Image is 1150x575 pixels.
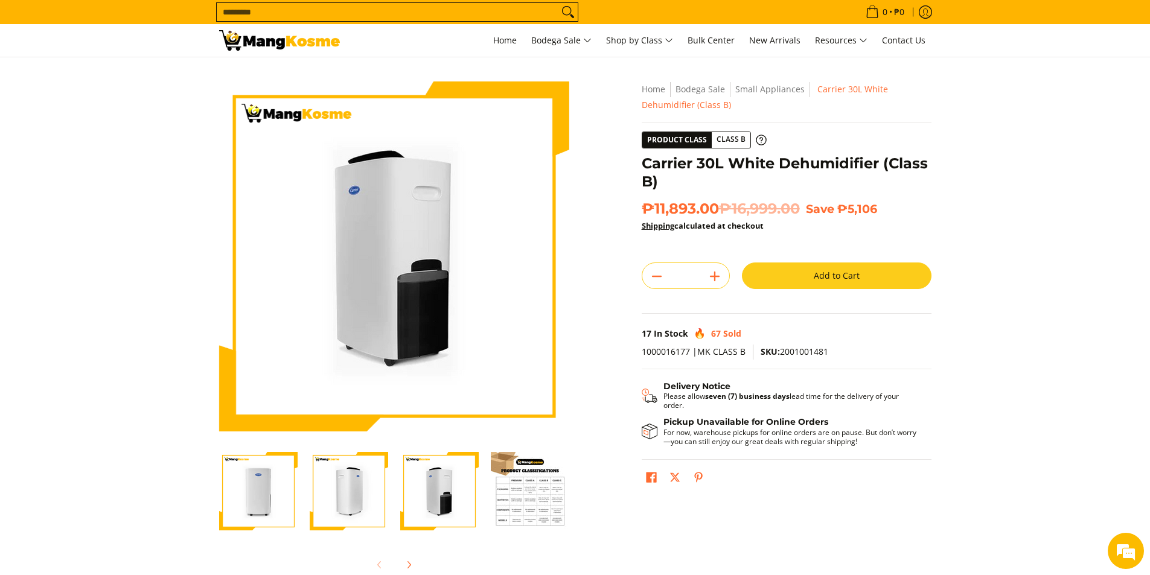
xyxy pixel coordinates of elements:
[663,381,730,392] strong: Delivery Notice
[723,328,741,339] span: Sold
[531,33,592,48] span: Bodega Sale
[882,34,925,46] span: Contact Us
[642,81,931,113] nav: Breadcrumbs
[642,346,746,357] span: 1000016177 |MK CLASS B
[666,469,683,489] a: Post on X
[688,34,735,46] span: Bulk Center
[219,452,298,530] img: Carrier 30L White Dehumidifier (Class B)-1
[642,220,764,231] strong: calculated at checkout
[6,329,230,372] textarea: Type your message and hit 'Enter'
[735,83,805,95] a: Small Appliances
[892,8,906,16] span: ₱0
[643,469,660,489] a: Share on Facebook
[558,3,578,21] button: Search
[642,328,651,339] span: 17
[310,452,388,530] img: Carrier 30L White Dehumidifier (Class B)-2
[487,24,523,57] a: Home
[705,391,790,401] strong: seven (7) business days
[642,220,674,231] a: Shipping
[761,346,780,357] span: SKU:
[700,267,729,286] button: Add
[400,452,479,530] img: Carrier 30L White Dehumidifier (Class B)-3
[493,34,517,46] span: Home
[642,267,671,286] button: Subtract
[219,30,340,51] img: Carrier 30-Liter Dehumidifier - White (Class B) l Mang Kosme
[663,428,919,446] p: For now, warehouse pickups for online orders are on pause. But don’t worry—you can still enjoy ou...
[682,24,741,57] a: Bulk Center
[63,68,203,83] div: Chat with us now
[712,132,750,147] span: Class B
[749,34,800,46] span: New Arrivals
[663,392,919,410] p: Please allow lead time for the delivery of your order.
[719,200,800,218] del: ₱16,999.00
[642,200,800,218] span: ₱11,893.00
[806,202,834,216] span: Save
[654,328,688,339] span: In Stock
[642,381,919,410] button: Shipping & Delivery
[711,328,721,339] span: 67
[642,132,767,148] a: Product Class Class B
[743,24,807,57] a: New Arrivals
[642,154,931,191] h1: Carrier 30L White Dehumidifier (Class B)
[642,83,665,95] a: Home
[600,24,679,57] a: Shop by Class
[642,83,888,110] span: Carrier 30L White Dehumidifier (Class B)
[876,24,931,57] a: Contact Us
[690,469,707,489] a: Pin on Pinterest
[70,152,167,274] span: We're online!
[676,83,725,95] a: Bodega Sale
[525,24,598,57] a: Bodega Sale
[837,202,877,216] span: ₱5,106
[742,262,931,289] button: Add to Cart
[491,452,569,530] img: Carrier 30L White Dehumidifier (Class B)-4
[606,33,673,48] span: Shop by Class
[219,81,569,431] img: Carrier 30L White Dehumidifier (Class B)
[815,33,867,48] span: Resources
[761,346,828,357] span: 2001001481
[663,416,828,427] strong: Pickup Unavailable for Online Orders
[881,8,889,16] span: 0
[809,24,874,57] a: Resources
[352,24,931,57] nav: Main Menu
[862,5,908,19] span: •
[642,132,712,148] span: Product Class
[198,6,227,35] div: Minimize live chat window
